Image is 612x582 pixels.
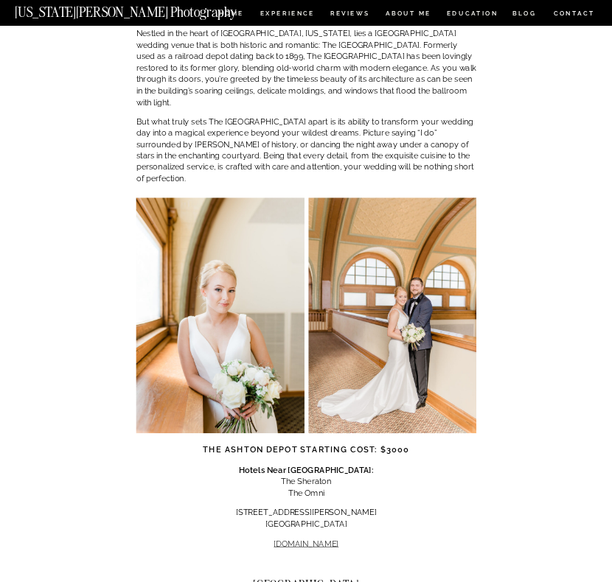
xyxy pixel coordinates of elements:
[553,7,595,18] a: CONTACT
[385,10,431,19] a: ABOUT ME
[136,3,476,15] h2: The Ashton Depot
[136,507,476,530] p: [STREET_ADDRESS][PERSON_NAME] [GEOGRAPHIC_DATA]
[239,465,374,474] strong: Hotels Near [GEOGRAPHIC_DATA]:
[260,10,314,19] a: Experience
[136,476,476,499] p: The Sheraton The Omni
[136,116,476,184] p: But what truly sets The [GEOGRAPHIC_DATA] apart is its ability to transform your wedding day into...
[136,28,476,108] p: Nestled in the heart of [GEOGRAPHIC_DATA], [US_STATE], lies a [GEOGRAPHIC_DATA] wedding venue tha...
[217,10,246,19] a: HOME
[203,444,409,454] strong: The Ashton Depot starting cost: $3000
[330,10,369,19] a: REVIEWS
[512,10,536,19] a: BLOG
[446,10,500,19] a: EDUCATION
[274,539,338,548] a: [DOMAIN_NAME]
[15,5,271,14] a: [US_STATE][PERSON_NAME] Photography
